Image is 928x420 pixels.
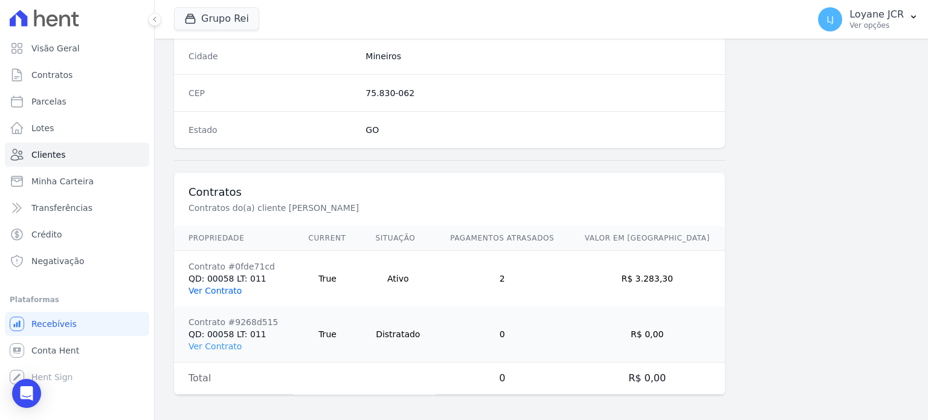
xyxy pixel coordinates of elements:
th: Pagamentos Atrasados [435,226,569,251]
dt: CEP [188,87,356,99]
span: Recebíveis [31,318,77,330]
a: Ver Contrato [188,341,242,351]
td: 2 [435,251,569,307]
a: Ver Contrato [188,286,242,296]
dd: Mineiros [366,50,710,62]
td: 0 [435,306,569,363]
th: Propriedade [174,226,294,251]
a: Transferências [5,196,149,220]
button: LJ Loyane JCR Ver opções [808,2,928,36]
button: Grupo Rei [174,7,259,30]
td: Ativo [361,251,436,307]
a: Crédito [5,222,149,247]
span: Crédito [31,228,62,241]
span: Visão Geral [31,42,80,54]
td: R$ 0,00 [569,306,725,363]
dd: GO [366,124,710,136]
td: 0 [435,363,569,395]
span: Negativação [31,255,85,267]
a: Clientes [5,143,149,167]
th: Valor em [GEOGRAPHIC_DATA] [569,226,725,251]
td: QD: 00058 LT: 011 [174,306,294,363]
div: Plataformas [10,292,144,307]
a: Lotes [5,116,149,140]
span: Contratos [31,69,72,81]
p: Loyane JCR [849,8,904,21]
td: True [294,251,361,307]
td: Total [174,363,294,395]
span: Transferências [31,202,92,214]
td: R$ 0,00 [569,363,725,395]
span: Conta Hent [31,344,79,357]
a: Negativação [5,249,149,273]
span: Lotes [31,122,54,134]
td: R$ 3.283,30 [569,251,725,307]
dd: 75.830-062 [366,87,710,99]
th: Situação [361,226,436,251]
a: Contratos [5,63,149,87]
a: Recebíveis [5,312,149,336]
a: Conta Hent [5,338,149,363]
div: Contrato #9268d515 [188,316,279,328]
td: Distratado [361,306,436,363]
dt: Estado [188,124,356,136]
span: LJ [826,15,834,24]
a: Minha Carteira [5,169,149,193]
h3: Contratos [188,185,710,199]
dt: Cidade [188,50,356,62]
a: Parcelas [5,89,149,114]
p: Contratos do(a) cliente [PERSON_NAME] [188,202,594,214]
div: Contrato #0fde71cd [188,260,279,273]
td: QD: 00058 LT: 011 [174,251,294,307]
div: Open Intercom Messenger [12,379,41,408]
td: True [294,306,361,363]
span: Clientes [31,149,65,161]
span: Minha Carteira [31,175,94,187]
a: Visão Geral [5,36,149,60]
th: Current [294,226,361,251]
span: Parcelas [31,95,66,108]
p: Ver opções [849,21,904,30]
